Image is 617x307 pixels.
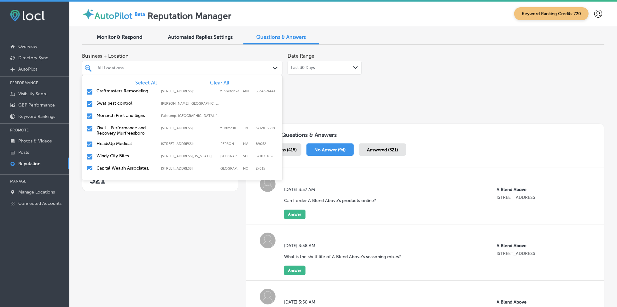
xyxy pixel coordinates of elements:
p: A Blend Above [497,243,559,248]
label: Capital Wealth Associates, LLC. [96,165,155,176]
p: Can I order A Blend Above’s products online? [284,198,376,203]
label: 55343-9441 [256,89,276,93]
label: Windy City Bites [96,153,155,159]
h2: 321 [90,175,230,186]
label: Craftmasters Remodeling [96,88,155,94]
label: 37128-5588 [256,126,275,130]
label: 57103-1628 [256,154,275,158]
span: Monitor & Respond [97,34,143,40]
img: autopilot-icon [82,8,95,20]
label: 8319 Six Forks Rd ste 105; [161,166,217,171]
label: Murfreesboro [220,126,240,130]
label: Minnetonka [220,89,240,93]
button: Answer [284,266,306,275]
span: Select All [135,80,157,86]
p: What is the shelf life of A Blend Above’s seasoning mixes? [284,254,401,259]
p: Photos & Videos [18,138,52,144]
label: 89052 [256,142,266,146]
div: All Locations [97,65,273,71]
label: [DATE] 3:58 AM [284,243,406,248]
p: A Blend Above [497,299,559,305]
label: Sioux Falls [220,154,240,158]
label: Raleigh [220,166,240,171]
p: 289 Westmeadow Pl [497,195,559,200]
button: Answer [284,210,306,219]
label: Reputation Manager [148,11,231,21]
label: NV [243,142,253,146]
span: Answered (321) [367,147,398,153]
p: Overview [18,44,37,49]
p: Manage Locations [18,189,55,195]
label: Zivel - Performance and Recovery Murfreesboro [96,125,155,136]
p: Posts [18,150,29,155]
label: 1144 Fortress Blvd Suite E [161,126,217,130]
span: Keyword Ranking Credits: 720 [514,7,589,20]
label: 2610 W Horizon Ridge Pkwy #103; [161,142,217,146]
p: Visibility Score [18,91,48,96]
span: Last 30 Days [291,65,315,70]
label: Monarch Print and Signs [96,113,155,118]
p: Keyword Rankings [18,114,55,119]
label: Swat pest control [96,101,155,106]
label: SD [243,154,253,158]
label: NC [243,166,253,171]
label: 12800 Whitewater Dr Suite 100; [161,89,217,93]
span: Clear All [210,80,229,86]
label: Date Range [288,53,314,59]
label: Pahrump, NV, USA | Whitney, NV, USA | Mesquite, NV, USA | Paradise, NV, USA | Henderson, NV, USA ... [161,114,219,118]
label: AutoPilot [95,11,132,21]
span: Questions & Answers [257,34,306,40]
h1: Customer Questions & Answers [246,124,604,141]
label: Henderson [220,142,240,146]
label: Gilliam, LA, USA | Hosston, LA, USA | Eastwood, LA, USA | Blanchard, LA, USA | Shreveport, LA, US... [161,101,219,106]
label: TN [243,126,253,130]
label: [DATE] 3:58 AM [284,299,417,305]
p: Directory Sync [18,55,48,61]
label: 27615 [256,166,265,171]
label: 114 N Indiana Ave [161,154,217,158]
p: Connected Accounts [18,201,61,206]
img: Beta [132,11,148,17]
p: AutoPilot [18,67,37,72]
span: Automated Replies Settings [168,34,233,40]
label: [DATE] 3:57 AM [284,187,381,192]
span: No Answer (94) [315,147,346,153]
img: fda3e92497d09a02dc62c9cd864e3231.png [10,10,45,21]
p: Reputation [18,161,40,166]
p: 289 Westmeadow Pl [497,251,559,256]
p: A Blend Above [497,187,559,192]
p: GBP Performance [18,102,55,108]
label: HeadsUp Medical [96,141,155,146]
label: MN [243,89,253,93]
span: Business + Location [82,53,282,59]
